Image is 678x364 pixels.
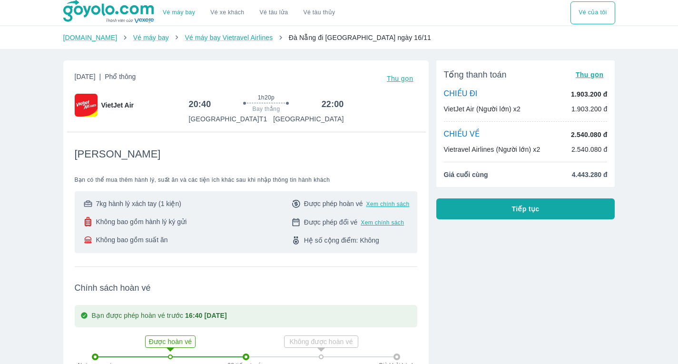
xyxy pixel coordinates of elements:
p: CHIỀU ĐI [444,89,478,99]
span: | [99,73,101,80]
button: Tiếp tục [436,198,615,219]
a: Vé tàu lửa [252,1,296,24]
span: 1h20p [258,94,275,101]
span: Giá cuối cùng [444,170,488,179]
p: CHIỀU VỀ [444,129,480,140]
p: [GEOGRAPHIC_DATA] T1 [188,114,267,124]
a: Vé xe khách [210,9,244,16]
p: [GEOGRAPHIC_DATA] [273,114,344,124]
span: Hệ số cộng điểm: Không [304,236,379,245]
h6: 20:40 [188,98,211,110]
a: [DOMAIN_NAME] [63,34,118,41]
p: Bạn được phép hoàn vé trước [92,311,227,322]
button: Thu gọn [572,68,608,81]
p: Được hoàn vé [147,337,194,346]
h6: 22:00 [322,98,344,110]
span: Tiếp tục [512,204,540,214]
span: Bay thẳng [253,105,280,113]
span: 4.443.280 đ [572,170,608,179]
button: Thu gọn [383,72,417,85]
span: [DATE] [75,72,136,85]
span: Thu gọn [387,75,413,82]
p: Vietravel Airlines (Người lớn) x2 [444,145,540,154]
button: Vé của tôi [570,1,615,24]
span: Tổng thanh toán [444,69,507,80]
strong: 16:40 [DATE] [185,312,227,319]
div: choose transportation mode [570,1,615,24]
span: Đà Nẵng đi [GEOGRAPHIC_DATA] ngày 16/11 [289,34,431,41]
p: 2.540.080 đ [571,145,608,154]
p: 2.540.080 đ [571,130,607,139]
p: 1.903.200 đ [571,89,607,99]
span: Bạn có thể mua thêm hành lý, suất ăn và các tiện ích khác sau khi nhập thông tin hành khách [75,176,417,184]
nav: breadcrumb [63,33,615,42]
p: 1.903.200 đ [571,104,608,114]
a: Vé máy bay [163,9,195,16]
span: Được phép hoàn vé [304,199,363,208]
button: Vé tàu thủy [295,1,343,24]
span: [PERSON_NAME] [75,148,161,161]
span: Thu gọn [576,71,604,79]
span: Chính sách hoàn vé [75,282,417,294]
span: Không bao gồm suất ăn [96,235,167,245]
span: 7kg hành lý xách tay (1 kiện) [96,199,181,208]
button: Xem chính sách [366,200,410,208]
p: VietJet Air (Người lớn) x2 [444,104,521,114]
span: Phổ thông [105,73,136,80]
a: Vé máy bay [133,34,169,41]
span: Được phép đổi vé [304,217,358,227]
span: Không bao gồm hành lý ký gửi [96,217,187,226]
span: VietJet Air [101,100,134,110]
a: Vé máy bay Vietravel Airlines [185,34,273,41]
div: choose transportation mode [155,1,343,24]
button: Xem chính sách [361,219,404,226]
p: Không được hoàn vé [285,337,357,346]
